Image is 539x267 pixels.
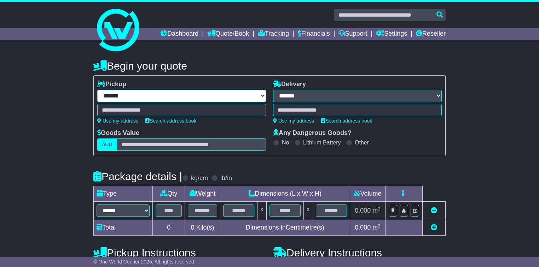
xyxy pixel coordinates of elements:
h4: Package details | [93,171,182,182]
a: Quote/Book [207,28,249,40]
span: 0.000 [355,207,371,214]
td: 0 [153,220,185,236]
a: Use my address [273,118,314,124]
label: No [282,139,289,146]
td: Kilo(s) [185,220,220,236]
h4: Delivery Instructions [273,247,446,259]
span: 0 [191,224,194,231]
td: Volume [350,186,385,202]
span: m [372,224,381,231]
a: Settings [376,28,407,40]
label: Pickup [97,81,126,88]
a: Tracking [258,28,289,40]
label: Other [355,139,369,146]
a: Search address book [321,118,372,124]
td: Total [94,220,153,236]
td: x [303,202,313,220]
td: Type [94,186,153,202]
span: m [372,207,381,214]
label: lb/in [220,174,232,182]
h4: Pickup Instructions [93,247,266,259]
a: Reseller [416,28,446,40]
span: © One World Courier 2025. All rights reserved. [93,259,196,265]
label: Goods Value [97,129,139,137]
span: 0.000 [355,224,371,231]
h4: Begin your quote [93,60,446,72]
label: Delivery [273,81,306,88]
a: Dashboard [161,28,198,40]
a: Use my address [97,118,138,124]
a: Remove this item [431,207,437,214]
td: x [257,202,266,220]
a: Search address book [145,118,196,124]
label: kg/cm [191,174,208,182]
sup: 3 [378,223,381,229]
sup: 3 [378,206,381,212]
td: Dimensions (L x W x H) [220,186,350,202]
a: Financials [298,28,330,40]
label: Lithium Battery [303,139,341,146]
td: Dimensions in Centimetre(s) [220,220,350,236]
label: Any Dangerous Goods? [273,129,352,137]
label: AUD [97,138,117,151]
td: Qty [153,186,185,202]
a: Support [338,28,367,40]
td: Weight [185,186,220,202]
a: Add new item [431,224,437,231]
